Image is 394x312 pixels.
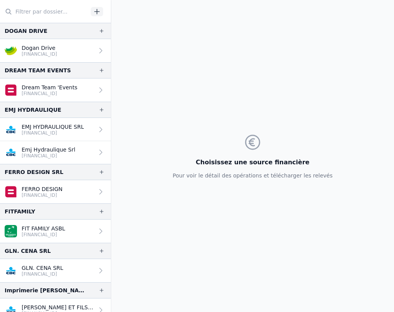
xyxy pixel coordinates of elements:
p: Dogan Drive [22,44,57,52]
p: [FINANCIAL_ID] [22,90,77,97]
div: GLN. CENA SRL [5,246,51,256]
p: [FINANCIAL_ID] [22,51,57,57]
img: CBC_CREGBEBB.png [5,146,17,159]
p: Pour voir le détail des opérations et télécharger les relevés [173,172,333,179]
p: Emj Hydraulique Srl [22,146,75,153]
div: DREAM TEAM EVENTS [5,66,71,75]
p: [FINANCIAL_ID] [22,232,65,238]
div: DOGAN DRIVE [5,26,47,36]
h3: Choisissez une source financière [173,158,333,167]
img: crelan.png [5,44,17,57]
p: [FINANCIAL_ID] [22,130,84,136]
p: EMJ HYDRAULIQUE SRL [22,123,84,131]
p: GLN. CENA SRL [22,264,63,272]
div: Imprimerie [PERSON_NAME] et fils [PERSON_NAME] [5,286,86,295]
img: CBC_CREGBEBB.png [5,123,17,136]
img: CBC_CREGBEBB.png [5,264,17,277]
div: EMJ HYDRAULIQUE [5,105,61,114]
img: belfius.png [5,84,17,96]
div: FITFAMILY [5,207,35,216]
div: FERRO DESIGN SRL [5,167,63,177]
p: [PERSON_NAME] ET FILS (IMPRIMERIE) SRL [22,303,94,311]
p: FIT FAMILY ASBL [22,225,65,232]
img: BNP_BE_BUSINESS_GEBABEBB.png [5,225,17,237]
p: [FINANCIAL_ID] [22,192,63,198]
p: [FINANCIAL_ID] [22,153,75,159]
p: FERRO DESIGN [22,185,63,193]
p: Dream Team 'Events [22,84,77,91]
p: [FINANCIAL_ID] [22,271,63,277]
img: belfius.png [5,186,17,198]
